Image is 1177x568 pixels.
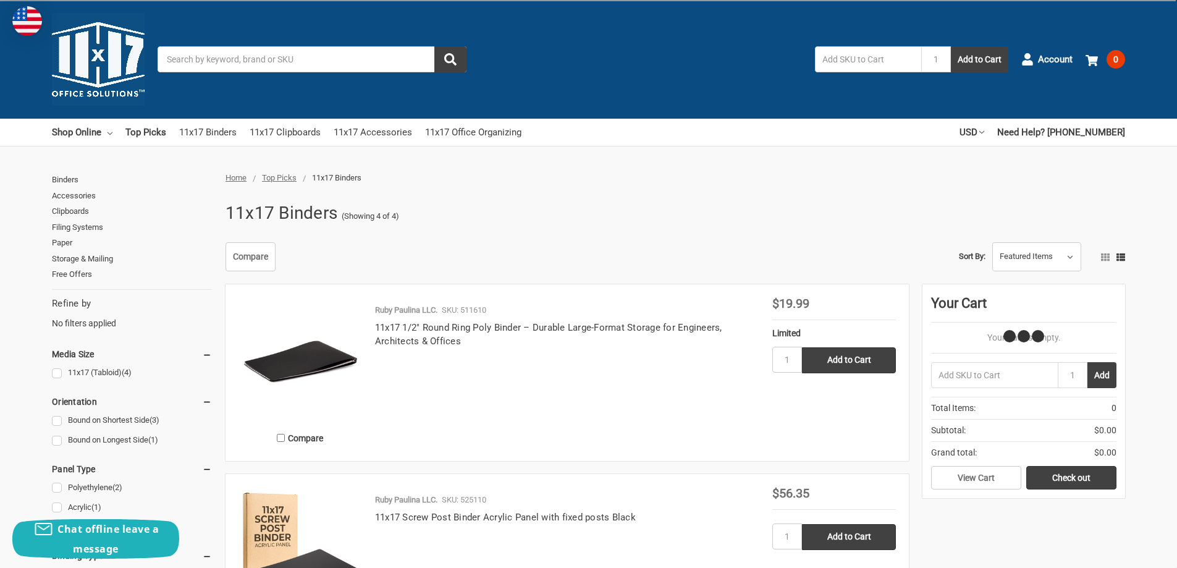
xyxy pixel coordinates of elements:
[148,435,158,444] span: (1)
[238,428,362,448] label: Compare
[52,499,212,516] a: Acrylic
[122,368,132,377] span: (4)
[772,296,809,311] span: $19.99
[312,173,361,182] span: 11x17 Binders
[52,432,212,449] a: Bound on Longest Side
[951,46,1008,72] button: Add to Cart
[52,347,212,362] h5: Media Size
[226,242,276,272] a: Compare
[125,119,166,146] a: Top Picks
[158,46,466,72] input: Search by keyword, brand or SKU
[52,266,212,282] a: Free Offers
[931,362,1058,388] input: Add SKU to Cart
[802,347,896,373] input: Add to Cart
[442,304,486,316] p: SKU: 511610
[52,412,212,429] a: Bound on Shortest Side
[442,494,486,506] p: SKU: 525110
[12,519,179,559] button: Chat offline leave a message
[179,119,237,146] a: 11x17 Binders
[1107,50,1125,69] span: 0
[931,466,1021,490] a: View Cart
[1038,53,1073,67] span: Account
[57,522,159,556] span: Chat offline leave a message
[802,524,896,550] input: Add to Cart
[931,293,1116,323] div: Your Cart
[1094,424,1116,437] span: $0.00
[959,247,985,266] label: Sort By:
[1112,402,1116,415] span: 0
[52,235,212,251] a: Paper
[52,188,212,204] a: Accessories
[334,119,412,146] a: 11x17 Accessories
[91,502,101,512] span: (1)
[375,322,722,347] a: 11x17 1/2" Round Ring Poly Binder – Durable Large-Format Storage for Engineers, Architects & Offices
[997,119,1125,146] a: Need Help? [PHONE_NUMBER]
[277,434,285,442] input: Compare
[12,6,42,36] img: duty and tax information for United States
[772,327,896,340] div: Limited
[772,486,809,501] span: $56.35
[342,210,399,223] span: (Showing 4 of 4)
[250,119,321,146] a: 11x17 Clipboards
[150,415,159,425] span: (3)
[1094,446,1116,459] span: $0.00
[52,394,212,409] h5: Orientation
[1021,43,1073,75] a: Account
[112,483,122,492] span: (2)
[52,219,212,235] a: Filing Systems
[52,365,212,381] a: 11x17 (Tabloid)
[226,197,337,229] h1: 11x17 Binders
[1026,466,1116,490] a: Check out
[52,13,145,106] img: 11x17.com
[1086,43,1125,75] a: 0
[425,119,521,146] a: 11x17 Office Organizing
[375,494,437,506] p: Ruby Paulina LLC.
[52,297,212,311] h5: Refine by
[52,119,112,146] a: Shop Online
[931,402,976,415] span: Total Items:
[931,446,977,459] span: Grand total:
[226,173,247,182] a: Home
[960,119,984,146] a: USD
[262,173,297,182] a: Top Picks
[931,424,966,437] span: Subtotal:
[815,46,921,72] input: Add SKU to Cart
[375,304,437,316] p: Ruby Paulina LLC.
[375,512,636,523] a: 11x17 Screw Post Binder Acrylic Panel with fixed posts Black
[238,297,362,421] img: 11x17 1/2" Round Ring Poly Binder – Durable Large-Format Storage for Engineers, Architects & Offices
[52,172,212,188] a: Binders
[931,331,1116,344] p: Your Cart Is Empty.
[52,297,212,330] div: No filters applied
[52,251,212,267] a: Storage & Mailing
[52,462,212,477] h5: Panel Type
[52,480,212,496] a: Polyethylene
[52,203,212,219] a: Clipboards
[1087,362,1116,388] button: Add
